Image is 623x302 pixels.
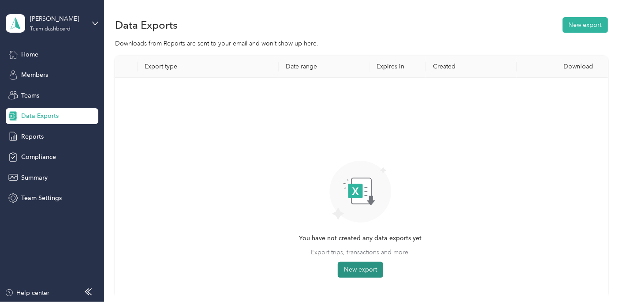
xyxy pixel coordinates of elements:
span: Summary [21,173,48,182]
button: New export [338,262,383,278]
span: Reports [21,132,44,141]
iframe: Everlance-gr Chat Button Frame [574,253,623,302]
span: You have not created any data exports yet [299,234,422,243]
button: New export [563,17,608,33]
div: Download [524,63,601,70]
span: Members [21,70,48,79]
span: Data Exports [21,111,59,121]
span: Compliance [21,152,56,162]
span: Teams [21,91,39,100]
div: Downloads from Reports are sent to your email and won’t show up here. [115,39,608,48]
button: Help center [5,288,50,298]
div: [PERSON_NAME] [30,14,85,23]
span: Home [21,50,38,59]
th: Expires in [369,56,426,78]
h1: Data Exports [115,20,178,30]
div: Team dashboard [30,26,71,32]
span: Export trips, transactions and more. [311,248,410,257]
th: Export type [138,56,278,78]
th: Created [426,56,517,78]
th: Date range [279,56,369,78]
span: Team Settings [21,193,62,203]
